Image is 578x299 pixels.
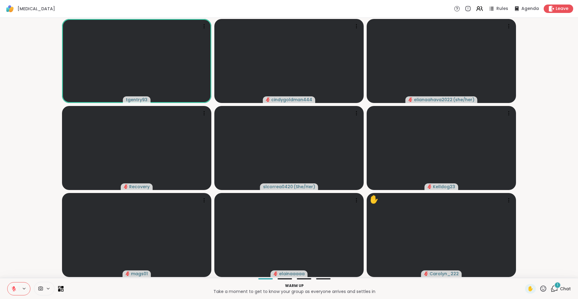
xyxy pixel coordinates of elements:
[271,97,312,103] span: cindygoldman444
[409,98,413,102] span: audio-muted
[556,6,568,12] span: Leave
[17,6,55,12] span: [MEDICAL_DATA]
[124,185,128,189] span: audio-muted
[496,6,508,12] span: Rules
[430,271,459,277] span: Carolyn_222
[274,272,278,276] span: audio-muted
[67,288,521,294] p: Take a moment to get to know your group as everyone arrives and settles in
[433,184,455,190] span: Kelldog23
[131,271,148,277] span: mags01
[527,285,533,292] span: ✋
[369,194,379,205] div: ✋
[414,97,452,103] span: elianaahava2022
[67,283,521,288] p: Warm up
[5,4,15,14] img: ShareWell Logomark
[560,286,571,292] span: Chat
[126,272,130,276] span: audio-muted
[521,6,539,12] span: Agenda
[279,271,305,277] span: elainaaaaa
[126,97,148,103] span: tgentry93
[557,282,558,288] span: 1
[424,272,428,276] span: audio-muted
[453,97,474,103] span: ( she/her )
[266,98,270,102] span: audio-muted
[294,184,315,190] span: ( She/Her )
[427,185,432,189] span: audio-muted
[129,184,150,190] span: Recovery
[263,184,293,190] span: slcorrea0420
